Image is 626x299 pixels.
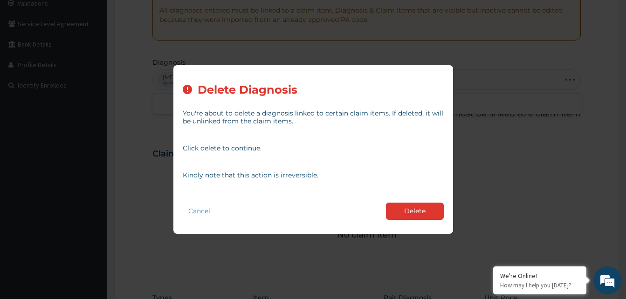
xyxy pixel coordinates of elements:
[183,171,444,179] p: Kindly note that this action is irreversible.
[54,90,129,184] span: We're online!
[183,144,444,152] p: Click delete to continue.
[500,281,579,289] p: How may I help you today?
[48,52,157,64] div: Chat with us now
[500,272,579,280] div: We're Online!
[183,109,444,125] p: You're about to delete a diagnosis linked to certain claim items. If deleted, it will be unlinked...
[386,203,444,220] button: Delete
[183,204,216,218] button: Cancel
[153,5,175,27] div: Minimize live chat window
[17,47,38,70] img: d_794563401_company_1708531726252_794563401
[198,84,297,96] h2: Delete Diagnosis
[5,200,178,232] textarea: Type your message and hit 'Enter'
